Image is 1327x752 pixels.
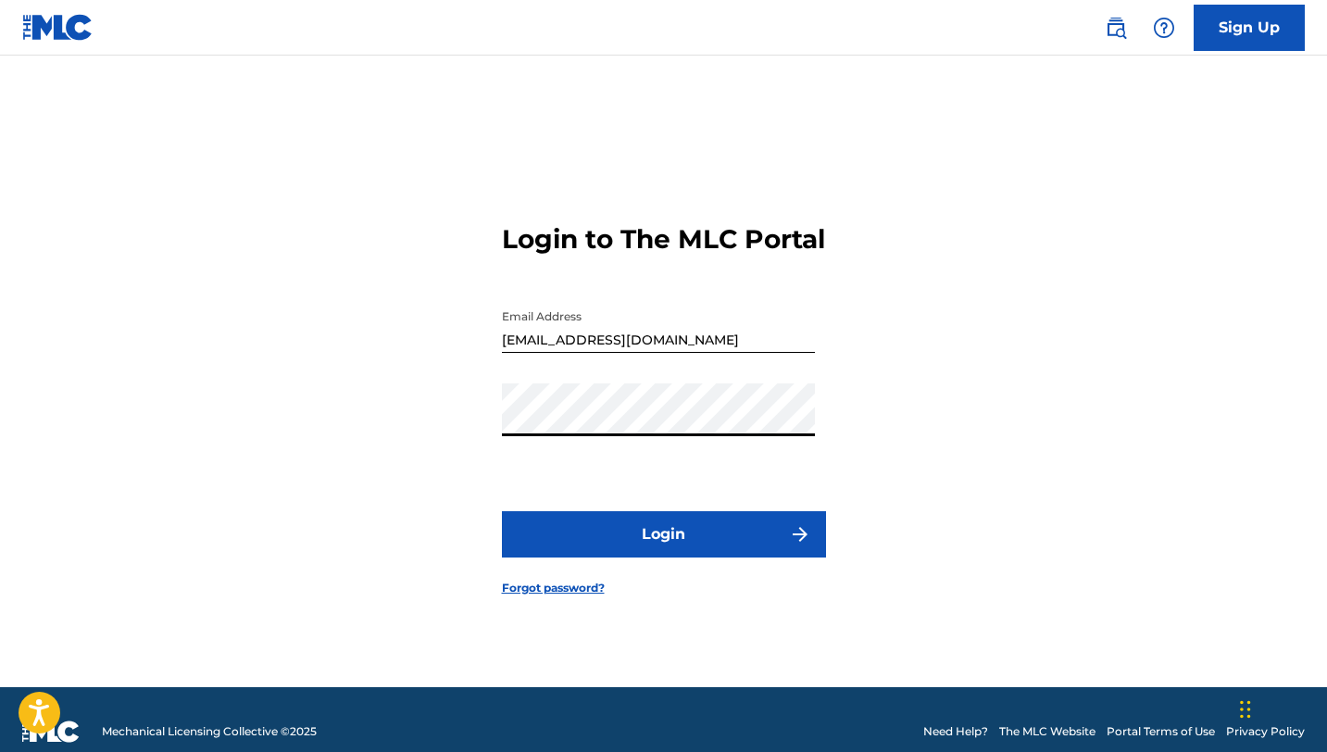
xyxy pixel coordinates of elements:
[1145,9,1183,46] div: Help
[22,721,80,743] img: logo
[1107,723,1215,740] a: Portal Terms of Use
[1194,5,1305,51] a: Sign Up
[923,723,988,740] a: Need Help?
[1153,17,1175,39] img: help
[1105,17,1127,39] img: search
[502,511,826,558] button: Login
[1226,723,1305,740] a: Privacy Policy
[1240,682,1251,737] div: Arrastrar
[22,14,94,41] img: MLC Logo
[502,580,605,596] a: Forgot password?
[1234,663,1327,752] div: Widget de chat
[1234,663,1327,752] iframe: Chat Widget
[102,723,317,740] span: Mechanical Licensing Collective © 2025
[1097,9,1134,46] a: Public Search
[789,523,811,545] img: f7272a7cc735f4ea7f67.svg
[502,223,825,256] h3: Login to The MLC Portal
[999,723,1095,740] a: The MLC Website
